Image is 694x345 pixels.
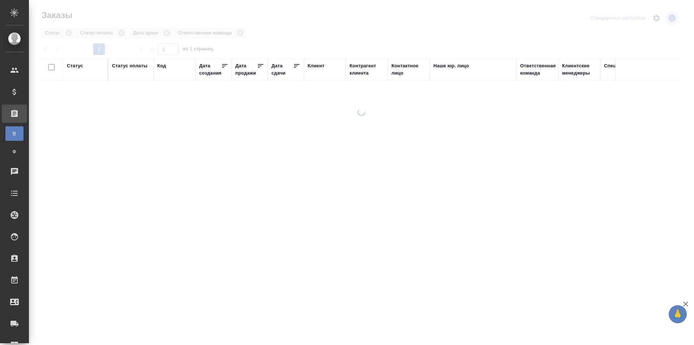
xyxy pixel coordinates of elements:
[157,62,166,70] div: Код
[199,62,221,77] div: Дата создания
[604,62,640,70] div: Спецификация
[562,62,597,77] div: Клиентские менеджеры
[669,305,687,323] button: 🙏
[5,126,23,141] a: В
[5,144,23,159] a: Ф
[67,62,83,70] div: Статус
[235,62,257,77] div: Дата продажи
[391,62,426,77] div: Контактное лицо
[350,62,384,77] div: Контрагент клиента
[112,62,147,70] div: Статус оплаты
[9,148,20,155] span: Ф
[520,62,556,77] div: Ответственная команда
[271,62,293,77] div: Дата сдачи
[433,62,469,70] div: Наше юр. лицо
[9,130,20,137] span: В
[672,307,684,322] span: 🙏
[308,62,324,70] div: Клиент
